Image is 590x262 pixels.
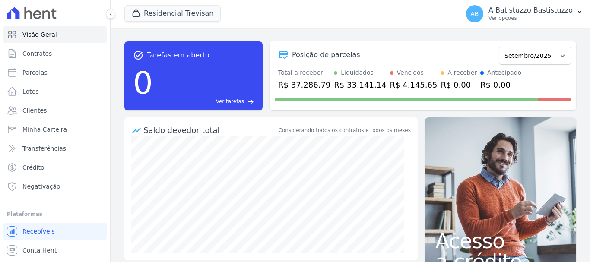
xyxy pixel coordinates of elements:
[3,140,107,157] a: Transferências
[278,79,330,91] div: R$ 37.286,79
[447,68,477,77] div: A receber
[3,45,107,62] a: Contratos
[3,121,107,138] a: Minha Carteira
[22,246,57,255] span: Conta Hent
[3,242,107,259] a: Conta Hent
[22,144,66,153] span: Transferências
[133,60,153,105] div: 0
[488,15,573,22] p: Ver opções
[470,11,479,17] span: AB
[147,50,209,60] span: Tarefas em aberto
[3,178,107,195] a: Negativação
[3,102,107,119] a: Clientes
[397,68,424,77] div: Vencidos
[488,6,573,15] p: A Batistuzzo Bastistuzzo
[341,68,374,77] div: Liquidados
[3,26,107,43] a: Visão Geral
[22,227,55,236] span: Recebíveis
[3,223,107,240] a: Recebíveis
[143,124,277,136] div: Saldo devedor total
[278,68,330,77] div: Total a receber
[22,182,60,191] span: Negativação
[22,125,67,134] span: Minha Carteira
[435,230,566,251] span: Acesso
[22,87,39,96] span: Lotes
[334,79,386,91] div: R$ 33.141,14
[3,159,107,176] a: Crédito
[22,49,52,58] span: Contratos
[480,79,521,91] div: R$ 0,00
[441,79,477,91] div: R$ 0,00
[3,83,107,100] a: Lotes
[124,5,221,22] button: Residencial Trevisan
[133,50,143,60] span: task_alt
[22,68,48,77] span: Parcelas
[292,50,360,60] div: Posição de parcelas
[459,2,590,26] button: AB A Batistuzzo Bastistuzzo Ver opções
[3,64,107,81] a: Parcelas
[247,98,254,105] span: east
[22,163,44,172] span: Crédito
[216,98,244,105] span: Ver tarefas
[279,126,411,134] div: Considerando todos os contratos e todos os meses
[22,106,47,115] span: Clientes
[22,30,57,39] span: Visão Geral
[487,68,521,77] div: Antecipado
[156,98,254,105] a: Ver tarefas east
[390,79,438,91] div: R$ 4.145,65
[7,209,103,219] div: Plataformas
